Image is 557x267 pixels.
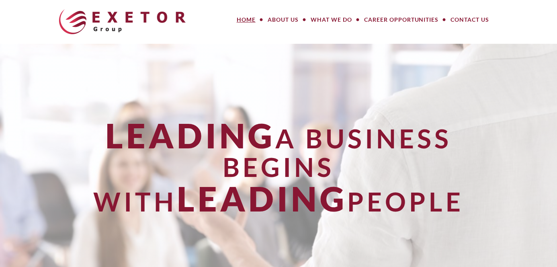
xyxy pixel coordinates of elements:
a: What We Do [305,12,358,28]
a: About Us [262,12,305,28]
a: Career Opportunities [358,12,445,28]
img: The Exetor Group [59,9,186,34]
a: Contact Us [445,12,496,28]
a: Home [231,12,262,28]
